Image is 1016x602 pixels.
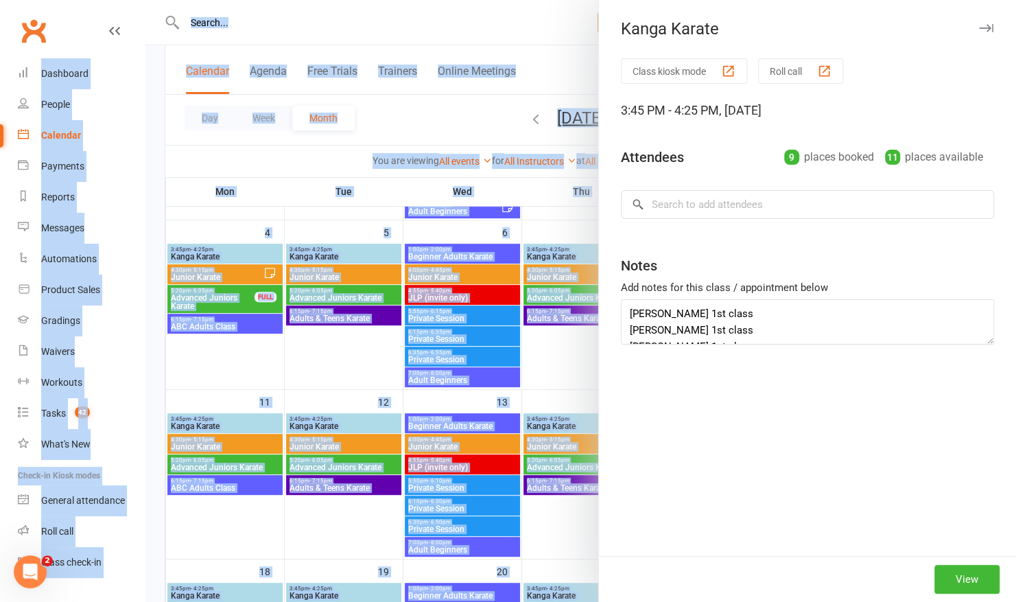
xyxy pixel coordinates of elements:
[14,555,47,588] iframe: Intercom live chat
[784,148,874,167] div: places booked
[18,367,145,398] a: Workouts
[621,58,747,84] button: Class kiosk mode
[41,130,81,141] div: Calendar
[75,406,90,418] span: 42
[621,256,657,275] div: Notes
[934,565,1000,594] button: View
[41,315,80,326] div: Gradings
[42,555,53,566] span: 2
[18,120,145,151] a: Calendar
[18,151,145,182] a: Payments
[41,68,88,79] div: Dashboard
[18,305,145,336] a: Gradings
[41,192,75,202] div: Reports
[41,526,73,537] div: Roll call
[18,485,145,516] a: General attendance kiosk mode
[41,495,125,506] div: General attendance
[18,336,145,367] a: Waivers
[18,516,145,547] a: Roll call
[18,58,145,89] a: Dashboard
[18,429,145,460] a: What's New
[18,182,145,213] a: Reports
[41,346,75,357] div: Waivers
[41,253,97,264] div: Automations
[18,89,145,120] a: People
[885,148,983,167] div: places available
[41,377,82,388] div: Workouts
[784,150,799,165] div: 9
[18,213,145,244] a: Messages
[758,58,843,84] button: Roll call
[885,150,900,165] div: 11
[16,14,51,48] a: Clubworx
[621,101,994,120] div: 3:45 PM - 4:25 PM, [DATE]
[41,284,100,295] div: Product Sales
[18,244,145,275] a: Automations
[41,557,102,568] div: Class check-in
[18,547,145,578] a: Class kiosk mode
[41,408,66,419] div: Tasks
[599,19,1016,38] div: Kanga Karate
[41,222,84,233] div: Messages
[18,275,145,305] a: Product Sales
[41,161,84,172] div: Payments
[41,99,70,110] div: People
[621,148,684,167] div: Attendees
[621,279,994,296] div: Add notes for this class / appointment below
[41,439,91,450] div: What's New
[18,398,145,429] a: Tasks 42
[621,190,994,219] input: Search to add attendees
